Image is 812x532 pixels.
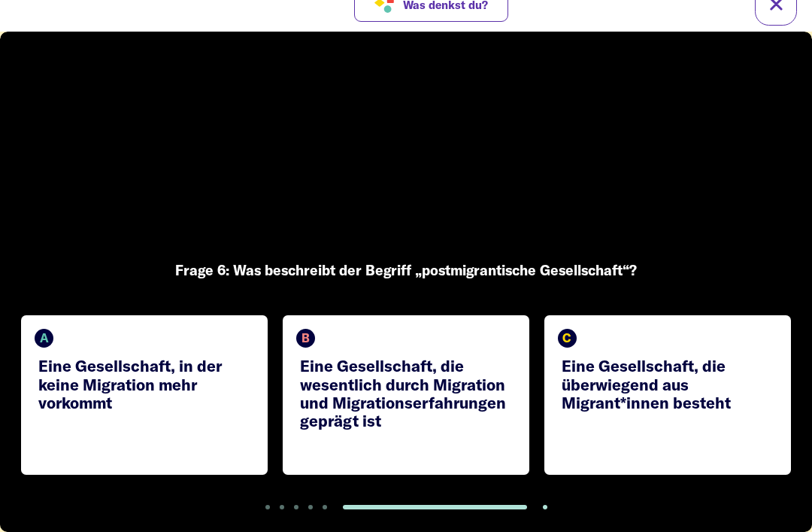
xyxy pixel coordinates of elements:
div: Frage 6: Was beschreibt der Begriff „postmigrantische Gesellschaft“? [167,231,645,284]
p: Eine Gesellschaft, in der keine Migration mehr vorkommt [38,325,254,379]
div: B [296,297,315,316]
p: Eine Gesellschaft, die wesentlich durch Migration und Migrationserfahrungen geprägt ist [300,325,516,398]
p: Eine Gesellschaft, die überwiegend aus Migrant*innen besteht [562,325,777,379]
div: C [558,297,577,316]
div: A [35,297,53,316]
